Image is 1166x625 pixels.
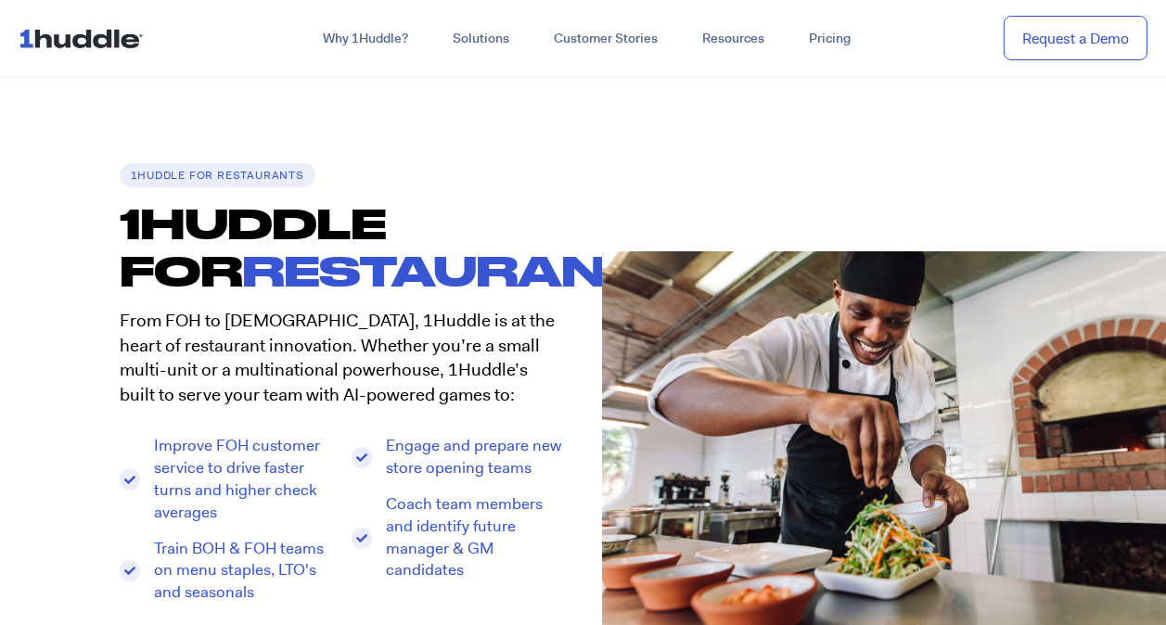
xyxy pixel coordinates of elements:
[149,538,333,604] span: Train BOH & FOH teams on menu staples, LTO's and seasonals
[120,163,315,187] h6: 1Huddle for Restaurants
[381,493,565,581] span: Coach team members and identify future manager & GM candidates
[242,246,698,294] span: Restaurants.
[430,22,532,56] a: Solutions
[1004,16,1147,61] a: Request a Demo
[787,22,873,56] a: Pricing
[120,309,565,407] p: From FOH to [DEMOGRAPHIC_DATA], 1Huddle is at the heart of restaurant innovation. Whether you’re ...
[301,22,430,56] a: Why 1Huddle?
[680,22,787,56] a: Resources
[19,20,151,56] img: ...
[149,435,333,523] span: Improve FOH customer service to drive faster turns and higher check averages
[532,22,680,56] a: Customer Stories
[381,435,565,479] span: Engage and prepare new store opening teams
[120,199,583,295] h1: 1HUDDLE FOR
